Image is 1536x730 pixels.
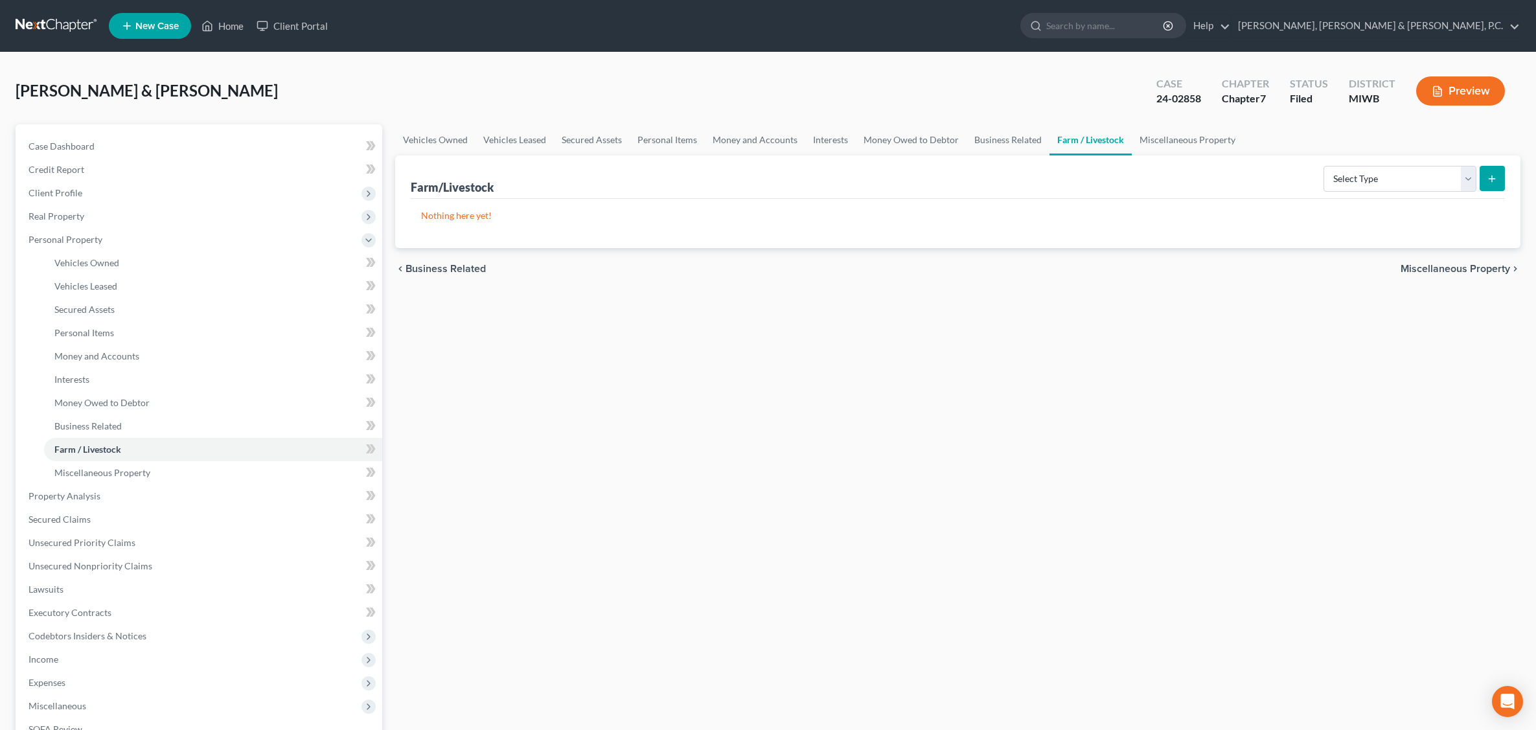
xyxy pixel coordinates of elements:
a: Miscellaneous Property [1132,124,1243,155]
span: Miscellaneous Property [54,467,150,478]
button: Preview [1416,76,1505,106]
a: Home [195,14,250,38]
button: Miscellaneous Property chevron_right [1401,264,1520,274]
a: Secured Assets [44,298,382,321]
span: New Case [135,21,179,31]
span: Secured Claims [29,514,91,525]
div: MIWB [1349,91,1395,106]
a: Personal Items [44,321,382,345]
input: Search by name... [1046,14,1165,38]
span: Interests [54,374,89,385]
a: Money and Accounts [705,124,805,155]
span: Property Analysis [29,490,100,501]
span: Case Dashboard [29,141,95,152]
div: 24-02858 [1156,91,1201,106]
p: Nothing here yet! [421,209,1495,222]
span: Personal Property [29,234,102,245]
div: District [1349,76,1395,91]
span: Credit Report [29,164,84,175]
span: Miscellaneous Property [1401,264,1510,274]
i: chevron_right [1510,264,1520,274]
span: Vehicles Owned [54,257,119,268]
div: Chapter [1222,76,1269,91]
a: Help [1187,14,1230,38]
span: Business Related [406,264,486,274]
a: Money and Accounts [44,345,382,368]
a: Credit Report [18,158,382,181]
span: [PERSON_NAME] & [PERSON_NAME] [16,81,278,100]
span: Income [29,654,58,665]
span: Expenses [29,677,65,688]
a: Vehicles Leased [476,124,554,155]
div: Status [1290,76,1328,91]
a: [PERSON_NAME], [PERSON_NAME] & [PERSON_NAME], P.C. [1232,14,1520,38]
a: Personal Items [630,124,705,155]
a: Vehicles Owned [395,124,476,155]
a: Money Owed to Debtor [44,391,382,415]
span: Codebtors Insiders & Notices [29,630,146,641]
div: Filed [1290,91,1328,106]
span: Business Related [54,420,122,431]
span: Farm / Livestock [54,444,121,455]
a: Property Analysis [18,485,382,508]
a: Interests [44,368,382,391]
span: Money Owed to Debtor [54,397,150,408]
a: Vehicles Owned [44,251,382,275]
div: Case [1156,76,1201,91]
a: Case Dashboard [18,135,382,158]
button: chevron_left Business Related [395,264,486,274]
a: Unsecured Priority Claims [18,531,382,554]
a: Interests [805,124,856,155]
span: Miscellaneous [29,700,86,711]
a: Secured Claims [18,508,382,531]
span: Unsecured Priority Claims [29,537,135,548]
span: Secured Assets [54,304,115,315]
span: Vehicles Leased [54,280,117,291]
span: Executory Contracts [29,607,111,618]
span: Real Property [29,211,84,222]
a: Business Related [44,415,382,438]
span: Unsecured Nonpriority Claims [29,560,152,571]
span: Client Profile [29,187,82,198]
div: Chapter [1222,91,1269,106]
a: Unsecured Nonpriority Claims [18,554,382,578]
a: Farm / Livestock [44,438,382,461]
a: Secured Assets [554,124,630,155]
i: chevron_left [395,264,406,274]
a: Business Related [967,124,1049,155]
a: Miscellaneous Property [44,461,382,485]
a: Client Portal [250,14,334,38]
a: Farm / Livestock [1049,124,1132,155]
div: Open Intercom Messenger [1492,686,1523,717]
div: Farm/Livestock [411,179,494,195]
a: Executory Contracts [18,601,382,624]
a: Lawsuits [18,578,382,601]
span: Money and Accounts [54,350,139,361]
span: 7 [1260,92,1266,104]
span: Lawsuits [29,584,63,595]
a: Money Owed to Debtor [856,124,967,155]
span: Personal Items [54,327,114,338]
a: Vehicles Leased [44,275,382,298]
